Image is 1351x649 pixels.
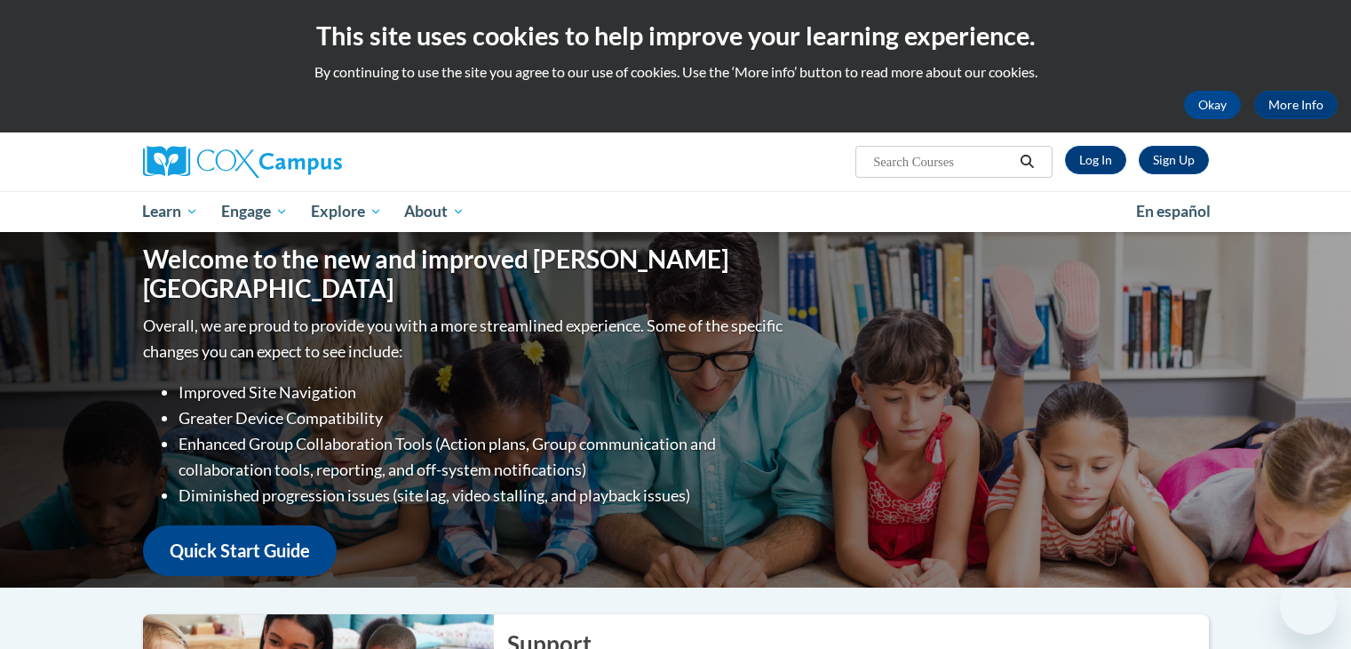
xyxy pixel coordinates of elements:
span: Explore [311,201,382,222]
iframe: Button to launch messaging window [1280,578,1337,635]
a: Log In [1065,146,1126,174]
li: Diminished progression issues (site lag, video stalling, and playback issues) [179,483,787,509]
button: Search [1013,151,1040,172]
li: Enhanced Group Collaboration Tools (Action plans, Group communication and collaboration tools, re... [179,431,787,483]
button: Okay [1184,91,1241,119]
h2: This site uses cookies to help improve your learning experience. [13,18,1338,53]
a: Learn [131,191,211,232]
span: En español [1136,202,1211,220]
a: Register [1139,146,1209,174]
a: Quick Start Guide [143,525,337,576]
a: En español [1125,193,1222,230]
input: Search Courses [871,151,1013,172]
a: Engage [210,191,299,232]
a: About [393,191,476,232]
li: Improved Site Navigation [179,380,787,405]
span: Learn [142,201,198,222]
a: More Info [1254,91,1338,119]
a: Cox Campus [143,146,481,178]
img: Cox Campus [143,146,342,178]
a: Explore [299,191,393,232]
span: Engage [221,201,288,222]
span: About [404,201,465,222]
h1: Welcome to the new and improved [PERSON_NAME][GEOGRAPHIC_DATA] [143,244,787,304]
p: Overall, we are proud to provide you with a more streamlined experience. Some of the specific cha... [143,313,787,365]
li: Greater Device Compatibility [179,405,787,431]
div: Main menu [116,191,1236,232]
p: By continuing to use the site you agree to our use of cookies. Use the ‘More info’ button to read... [13,62,1338,82]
